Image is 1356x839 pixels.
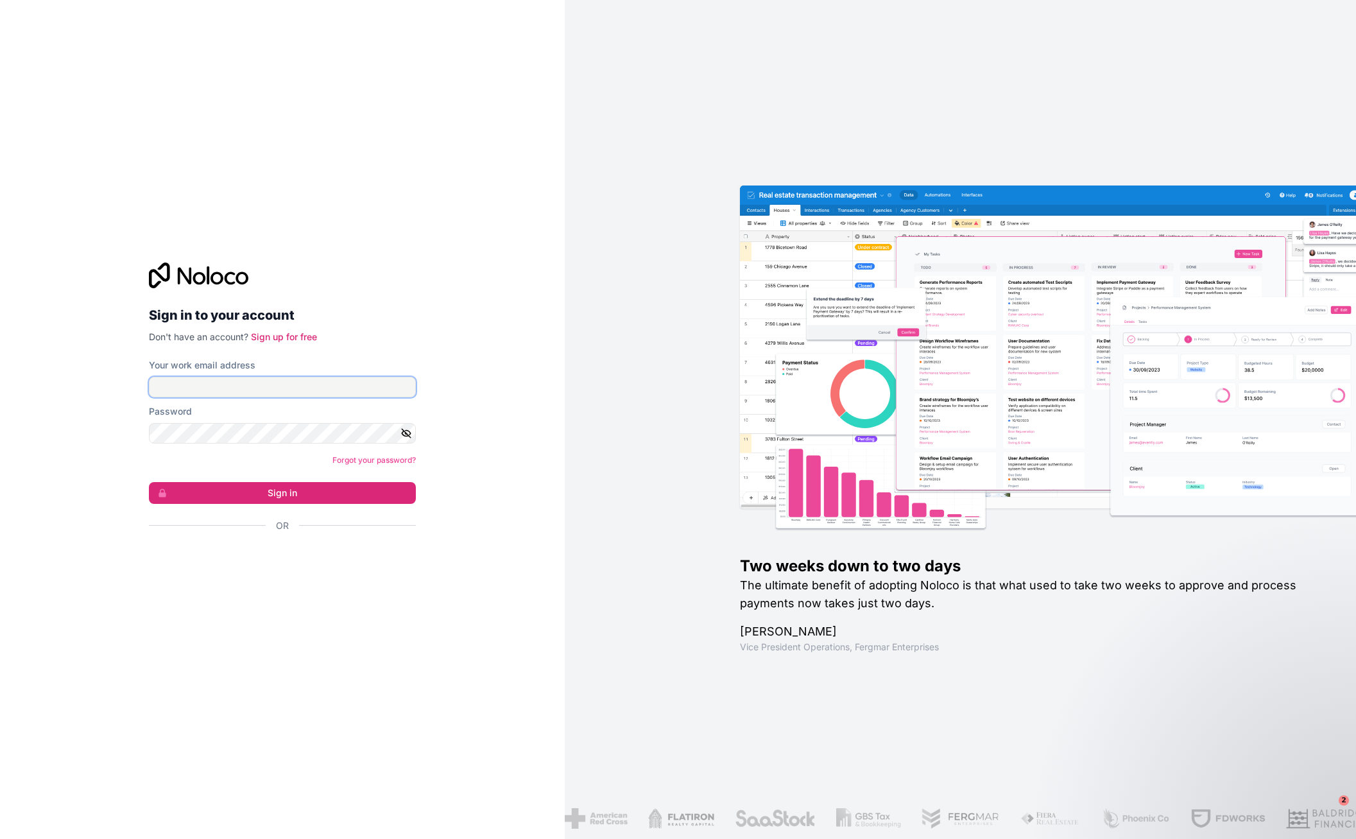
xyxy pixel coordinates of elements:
[836,808,902,829] img: /assets/gbstax-C-GtDUiK.png
[1312,795,1343,826] iframe: Intercom live chat
[735,808,816,829] img: /assets/saastock-C6Zbiodz.png
[332,455,416,465] a: Forgot your password?
[1101,808,1171,829] img: /assets/phoenix-BREaitsQ.png
[149,359,255,372] label: Your work email address
[149,405,192,418] label: Password
[740,623,1315,641] h1: [PERSON_NAME]
[276,519,289,532] span: Or
[565,808,627,829] img: /assets/american-red-cross-BAupjrZR.png
[1020,808,1081,829] img: /assets/fiera-fwj2N5v4.png
[740,556,1315,576] h1: Two weeks down to two days
[1190,808,1266,829] img: /assets/fdworks-Bi04fVtw.png
[740,576,1315,612] h2: The ultimate benefit of adopting Noloco is that what used to take two weeks to approve and proces...
[149,331,248,342] span: Don't have an account?
[142,546,412,575] iframe: Sign in with Google Button
[149,377,416,397] input: Email address
[648,808,715,829] img: /assets/flatiron-C8eUkumj.png
[922,808,1000,829] img: /assets/fergmar-CudnrXN5.png
[149,423,416,444] input: Password
[149,482,416,504] button: Sign in
[1339,795,1349,806] span: 2
[149,304,416,327] h2: Sign in to your account
[251,331,317,342] a: Sign up for free
[1099,714,1356,804] iframe: Intercom notifications message
[740,641,1315,653] h1: Vice President Operations , Fergmar Enterprises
